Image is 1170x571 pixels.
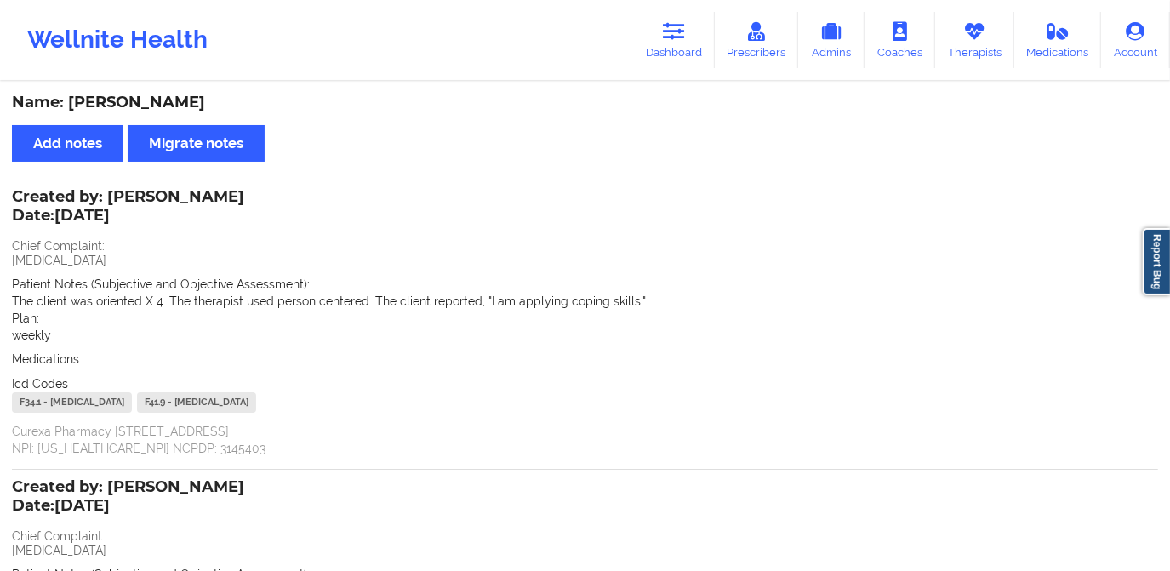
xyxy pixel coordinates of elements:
[633,12,715,68] a: Dashboard
[715,12,799,68] a: Prescribers
[137,392,256,413] div: F41.9 - [MEDICAL_DATA]
[12,495,244,517] p: Date: [DATE]
[12,293,1158,310] p: The client was oriented X 4. The therapist used person centered. The client reported, "I am apply...
[1143,228,1170,295] a: Report Bug
[12,392,132,413] div: F34.1 - [MEDICAL_DATA]
[12,188,244,227] div: Created by: [PERSON_NAME]
[12,125,123,162] button: Add notes
[798,12,865,68] a: Admins
[12,478,244,517] div: Created by: [PERSON_NAME]
[12,542,1158,559] p: [MEDICAL_DATA]
[1101,12,1170,68] a: Account
[12,311,39,325] span: Plan:
[1014,12,1102,68] a: Medications
[12,377,68,391] span: Icd Codes
[12,205,244,227] p: Date: [DATE]
[12,93,1158,112] div: Name: [PERSON_NAME]
[12,327,1158,344] p: weekly
[865,12,935,68] a: Coaches
[128,125,265,162] button: Migrate notes
[935,12,1014,68] a: Therapists
[12,529,105,543] span: Chief Complaint:
[12,252,1158,269] p: [MEDICAL_DATA]
[12,239,105,253] span: Chief Complaint:
[12,352,79,366] span: Medications
[12,423,1158,457] p: Curexa Pharmacy [STREET_ADDRESS] NPI: [US_HEALTHCARE_NPI] NCPDP: 3145403
[12,277,310,291] span: Patient Notes (Subjective and Objective Assessment):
